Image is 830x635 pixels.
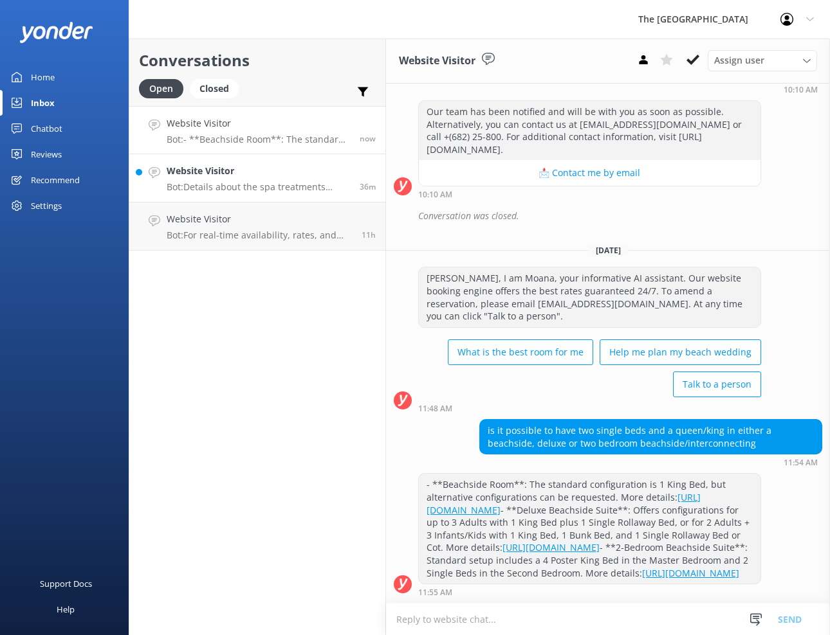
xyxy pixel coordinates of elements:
a: Open [139,81,190,95]
div: Sep 10 2025 12:10pm (UTC -10:00) Pacific/Honolulu [418,190,761,199]
div: is it possible to have two single beds and a queen/king in either a beachside, deluxe or two bedr... [480,420,822,454]
a: Website VisitorBot:Details about the spa treatments offered by SpaPolynesia are available on our ... [129,154,385,202]
a: Website VisitorBot:- **Beachside Room**: The standard configuration is 1 King Bed, but alternativ... [129,106,385,154]
h4: Website Visitor [167,212,352,226]
span: [DATE] [588,245,629,256]
span: Sep 11 2025 01:54pm (UTC -10:00) Pacific/Honolulu [360,133,376,144]
a: Closed [190,81,245,95]
div: Settings [31,193,62,219]
strong: 10:10 AM [784,86,818,94]
div: Support Docs [40,571,92,596]
a: [URL][DOMAIN_NAME] [642,567,739,579]
strong: 11:54 AM [784,459,818,467]
span: Sep 11 2025 02:31am (UTC -10:00) Pacific/Honolulu [362,229,376,240]
div: Sep 11 2025 01:55pm (UTC -10:00) Pacific/Honolulu [418,587,761,596]
div: Sep 11 2025 01:48pm (UTC -10:00) Pacific/Honolulu [418,404,761,413]
a: [URL][DOMAIN_NAME] [503,541,600,553]
button: Help me plan my beach wedding [600,339,761,365]
p: Bot: - **Beachside Room**: The standard configuration is 1 King Bed, but alternative configuratio... [167,134,350,145]
h3: Website Visitor [399,53,475,69]
div: [PERSON_NAME], I am Moana, your informative AI assistant. Our website booking engine offers the b... [419,267,761,326]
a: [URL][DOMAIN_NAME] [427,491,701,516]
div: 2025-09-11T01:49:12.039 [394,205,822,227]
div: Inbox [31,90,55,116]
div: Help [57,596,75,622]
span: Assign user [714,53,764,67]
h2: Conversations [139,48,376,73]
div: Assign User [708,50,817,71]
span: Sep 11 2025 01:19pm (UTC -10:00) Pacific/Honolulu [360,181,376,192]
h4: Website Visitor [167,116,350,130]
div: Sep 10 2025 12:10pm (UTC -10:00) Pacific/Honolulu [737,85,822,94]
strong: 11:48 AM [418,405,452,413]
div: Recommend [31,167,80,193]
button: 📩 Contact me by email [419,160,761,186]
h4: Website Visitor [167,164,350,178]
div: Closed [190,79,239,98]
div: Home [31,64,55,90]
div: Conversation was closed. [418,205,822,227]
div: Chatbot [31,116,62,141]
img: yonder-white-logo.png [19,22,93,43]
div: Reviews [31,141,62,167]
a: Website VisitorBot:For real-time availability, rates, and bookings, please visit [URL][DOMAIN_NAM... [129,202,385,251]
div: Our team has been notified and will be with you as soon as possible. Alternatively, you can conta... [419,101,761,160]
div: Open [139,79,183,98]
button: What is the best room for me [448,339,593,365]
div: - **Beachside Room**: The standard configuration is 1 King Bed, but alternative configurations ca... [419,474,761,584]
button: Talk to a person [673,371,761,397]
strong: 10:10 AM [418,191,452,199]
p: Bot: Details about the spa treatments offered by SpaPolynesia are available on our website. For t... [167,181,350,193]
p: Bot: For real-time availability, rates, and bookings, please visit [URL][DOMAIN_NAME]. [167,229,352,241]
strong: 11:55 AM [418,589,452,596]
div: Sep 11 2025 01:54pm (UTC -10:00) Pacific/Honolulu [479,458,822,467]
